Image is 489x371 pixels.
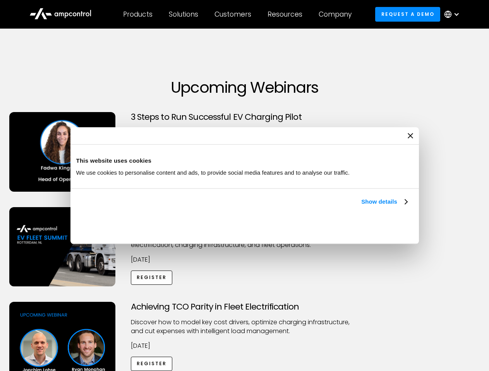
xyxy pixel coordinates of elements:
[131,255,359,264] p: [DATE]
[319,10,352,19] div: Company
[214,10,251,19] div: Customers
[299,215,410,238] button: Okay
[131,302,359,312] h3: Achieving TCO Parity in Fleet Electrification
[361,197,407,206] a: Show details
[408,133,413,138] button: Close banner
[169,10,198,19] div: Solutions
[131,271,173,285] a: Register
[123,10,153,19] div: Products
[268,10,302,19] div: Resources
[131,342,359,350] p: [DATE]
[131,112,359,122] h3: 3 Steps to Run Successful EV Charging Pilot
[375,7,440,21] a: Request a demo
[131,357,173,371] a: Register
[76,156,413,165] div: This website uses cookies
[131,318,359,335] p: Discover how to model key cost drivers, optimize charging infrastructure, and cut expenses with i...
[76,169,350,176] span: We use cookies to personalise content and ads, to provide social media features and to analyse ou...
[9,78,480,97] h1: Upcoming Webinars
